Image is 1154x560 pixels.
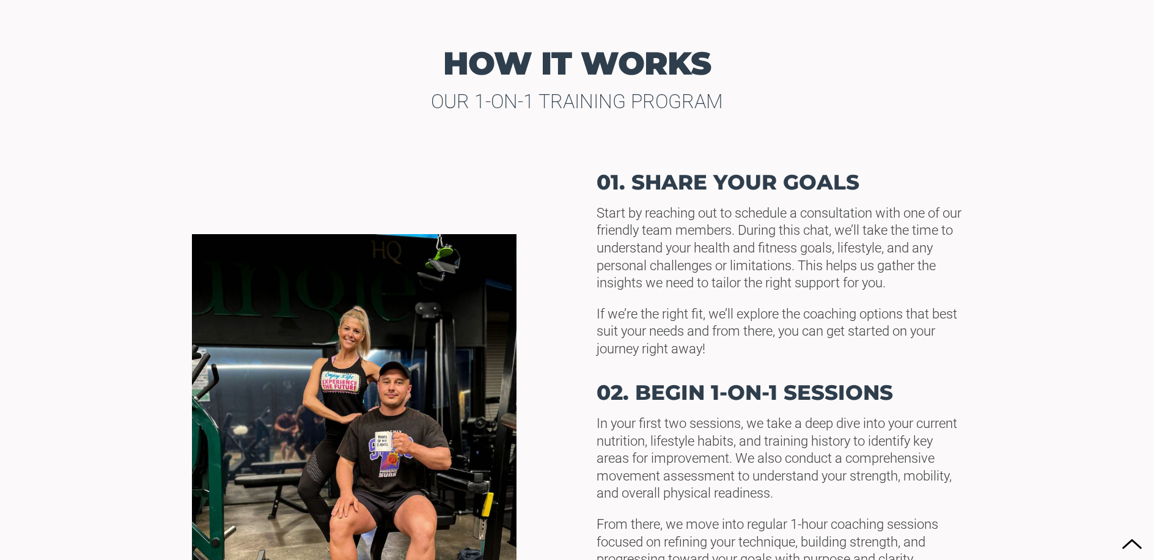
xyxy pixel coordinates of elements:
[597,205,962,292] p: Start by reaching out to schedule a consultation with one of our friendly team members. During th...
[597,383,962,403] h4: 02. BEGIN 1-ON-1 SESSIONS
[597,415,962,503] p: In your first two sessions, we take a deep dive into your current nutrition, lifestyle habits, an...
[192,42,962,85] h1: HOW IT WORKS
[597,306,962,358] p: If we’re the right fit, we’ll explore the coaching options that best suit your needs and from the...
[192,91,962,112] h3: OUR 1-ON-1 TRAINING PROGRAM
[597,173,962,193] h4: 01. SHARE YOUR GOALS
